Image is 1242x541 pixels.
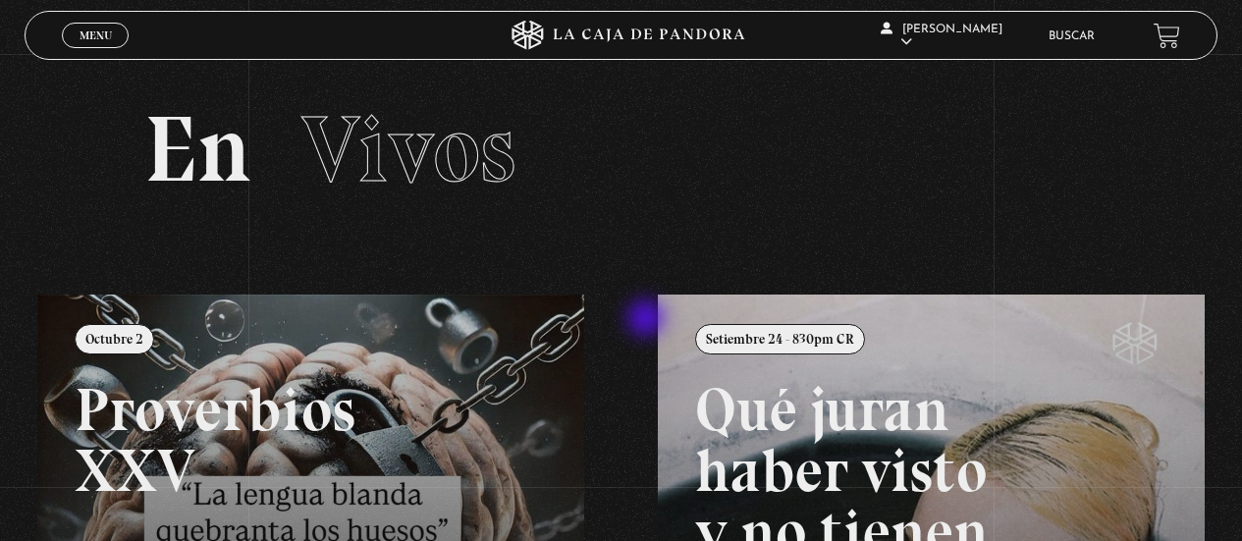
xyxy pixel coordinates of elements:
span: Vivos [301,93,515,205]
a: Buscar [1049,30,1095,42]
span: [PERSON_NAME] [881,24,1002,48]
span: Cerrar [73,46,119,60]
a: View your shopping cart [1154,23,1180,49]
span: Menu [80,29,112,41]
h2: En [144,103,1099,196]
